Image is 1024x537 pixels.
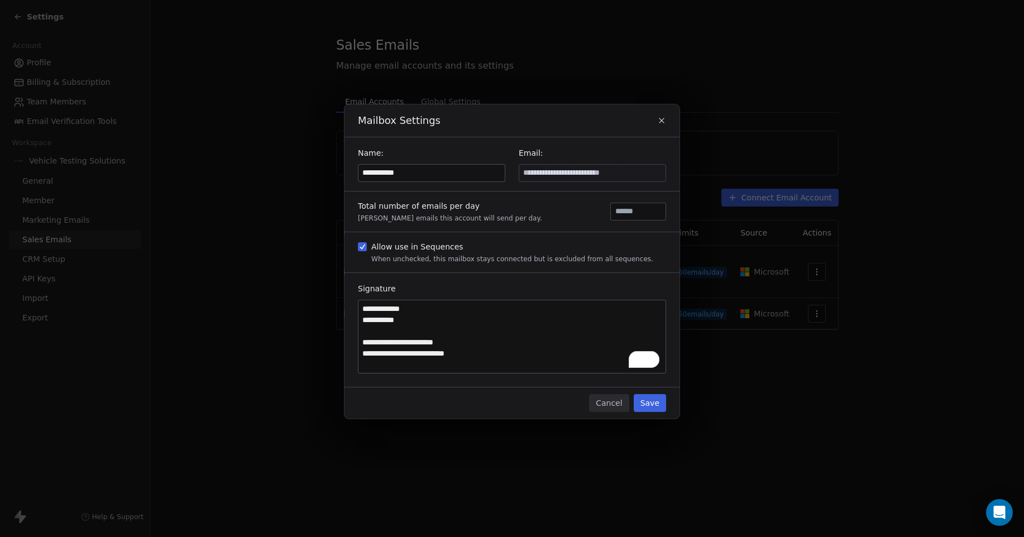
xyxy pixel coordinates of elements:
[358,300,666,373] textarea: To enrich screen reader interactions, please activate Accessibility in Grammarly extension settings
[589,394,629,412] button: Cancel
[358,284,396,293] span: Signature
[358,113,441,128] span: Mailbox Settings
[371,241,653,252] div: Allow use in Sequences
[634,394,666,412] button: Save
[358,214,542,223] div: [PERSON_NAME] emails this account will send per day.
[358,241,367,252] button: Allow use in SequencesWhen unchecked, this mailbox stays connected but is excluded from all seque...
[519,148,543,157] span: Email:
[358,148,384,157] span: Name:
[371,255,653,263] div: When unchecked, this mailbox stays connected but is excluded from all sequences.
[358,200,542,212] div: Total number of emails per day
